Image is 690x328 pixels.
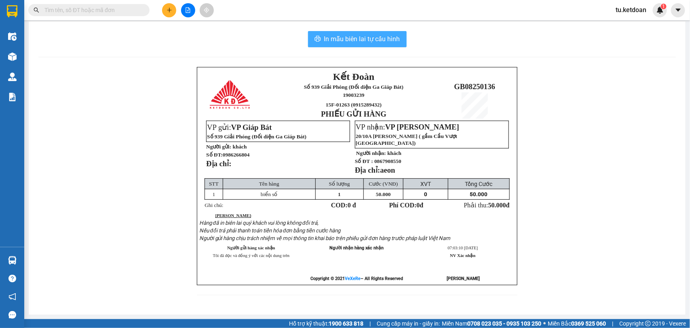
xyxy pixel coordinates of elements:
[29,59,70,76] strong: PHIẾU GỬI HÀNG
[207,123,272,132] span: VP gửi:
[447,246,478,250] span: 07:03:10 [DATE]
[333,71,374,82] span: Kết Đoàn
[34,7,39,13] span: search
[543,322,546,325] span: ⚪️
[329,181,350,187] span: Số lượng
[206,152,249,158] strong: Số ĐT:
[185,7,191,13] span: file-add
[314,36,321,43] span: printer
[377,319,440,328] span: Cung cấp máy in - giấy in:
[289,319,363,328] span: Hỗ trợ kỹ thuật:
[8,93,17,101] img: solution-icon
[199,235,450,241] span: Người gửi hàng chịu trách nhiệm về mọi thông tin khai báo trên phiếu gửi đơn hàng trước pháp luật...
[548,319,606,328] span: Miền Bắc
[324,34,400,44] span: In mẫu biên lai tự cấu hình
[645,321,651,326] span: copyright
[310,276,403,281] strong: Copyright © 2021 – All Rights Reserved
[233,144,247,150] span: khách
[8,73,17,81] img: warehouse-icon
[369,181,398,187] span: Cước (VNĐ)
[656,6,664,14] img: icon-new-feature
[389,202,424,209] strong: Phí COD: đ
[199,228,341,234] span: Nếu đổi trả phải thanh toán tiền hóa đơn bằng tiền cước hàng
[8,275,16,282] span: question-circle
[348,202,356,209] span: 0 đ
[259,181,279,187] span: Tên hàng
[355,166,380,174] strong: Địa chỉ:
[671,3,685,17] button: caret-down
[356,150,386,156] strong: Người nhận:
[44,6,140,15] input: Tìm tên, số ĐT hoặc mã đơn
[205,202,223,208] span: Ghi chú:
[331,202,356,209] strong: COD:
[261,191,278,197] span: biển số
[38,37,60,43] span: 19003239
[442,319,541,328] span: Miền Nam
[215,213,252,218] span: :
[209,181,219,187] span: STT
[8,32,17,41] img: warehouse-icon
[380,166,395,174] span: aeon
[343,92,364,98] span: 19003239
[7,5,17,17] img: logo-vxr
[329,320,363,327] strong: 1900 633 818
[28,4,70,15] span: Kết Đoàn
[369,319,371,328] span: |
[387,150,401,156] span: khách
[8,52,17,61] img: warehouse-icon
[355,158,373,164] strong: Số ĐT :
[376,191,391,197] span: 50.000
[206,159,231,168] strong: Địa chỉ:
[231,123,272,132] span: VP Giáp Bát
[356,133,457,146] span: 20/10A [PERSON_NAME] ( gầm Cầu Vượt [GEOGRAPHIC_DATA])
[213,253,290,258] span: Tôi đã đọc và đồng ý với các nội dung trên
[167,7,172,13] span: plus
[210,80,251,109] img: logo
[385,123,459,131] span: VP [PERSON_NAME]
[304,84,403,90] span: Số 939 Giải Phóng (Đối diện Ga Giáp Bát)
[571,320,606,327] strong: 0369 525 060
[338,191,341,197] span: 1
[448,179,510,189] td: Tổng Cước
[675,6,682,14] span: caret-down
[662,4,665,9] span: 1
[424,191,427,197] span: 0
[4,26,22,55] img: logo
[308,31,407,47] button: printerIn mẫu biên lai tự cấu hình
[356,123,459,131] span: VP nhận:
[612,319,613,328] span: |
[227,246,275,250] strong: Người gửi hàng xác nhận
[181,3,195,17] button: file-add
[8,293,16,301] span: notification
[329,245,384,251] span: Người nhận hàng xác nhận
[417,202,420,209] span: 0
[8,311,16,319] span: message
[374,158,401,164] span: 0867908550
[206,144,231,150] strong: Người gửi:
[34,45,65,57] span: 15H-06438 (0915289460)
[609,5,653,15] span: tu.ketdoan
[450,253,475,258] strong: NV Xác nhận
[199,220,319,226] span: Hàng đã in biên lai quý khách vui lòng không đổi trả,
[506,202,510,209] span: đ
[76,40,117,49] span: GB08250137
[200,3,214,17] button: aim
[213,191,215,197] span: 1
[204,7,209,13] span: aim
[8,256,17,265] img: warehouse-icon
[447,276,480,281] strong: [PERSON_NAME]
[467,320,541,327] strong: 0708 023 035 - 0935 103 250
[661,4,667,9] sup: 1
[326,102,382,108] span: 15F-01263 (0915289432)
[454,82,496,91] span: GB08250136
[403,179,448,189] td: XVT
[321,110,386,118] strong: PHIẾU GỬI HÀNG
[223,152,250,158] span: 0986266804
[488,202,506,209] span: 50.000
[345,276,361,281] a: VeXeRe
[464,202,510,209] span: Phải thu:
[215,213,251,218] strong: [PERSON_NAME]
[162,3,176,17] button: plus
[470,191,487,197] span: 50.000
[207,134,306,140] span: Số 939 Giải Phóng (Đối diện Ga Giáp Bát)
